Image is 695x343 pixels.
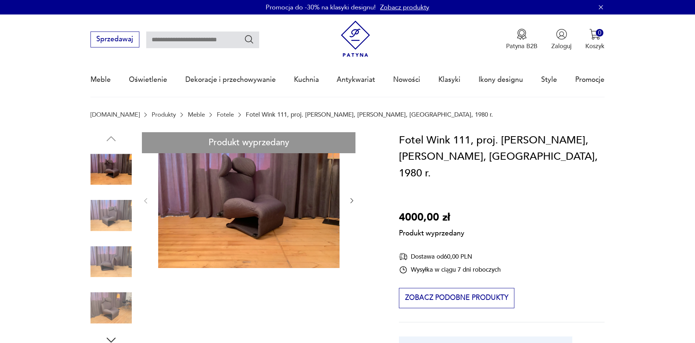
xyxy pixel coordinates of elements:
[399,209,464,226] p: 4000,00 zł
[438,63,460,96] a: Klasyki
[399,226,464,238] p: Produkt wyprzedany
[188,111,205,118] a: Meble
[506,29,538,50] a: Ikona medaluPatyna B2B
[551,29,572,50] button: Zaloguj
[380,3,429,12] a: Zobacz produkty
[589,29,601,40] img: Ikona koszyka
[337,63,375,96] a: Antykwariat
[575,63,605,96] a: Promocje
[217,111,234,118] a: Fotele
[294,63,319,96] a: Kuchnia
[556,29,567,40] img: Ikonka użytkownika
[541,63,557,96] a: Style
[585,42,605,50] p: Koszyk
[516,29,527,40] img: Ikona medalu
[90,63,111,96] a: Meble
[399,132,605,182] h1: Fotel Wink 111, proj. [PERSON_NAME], [PERSON_NAME], [GEOGRAPHIC_DATA], 1980 r.
[585,29,605,50] button: 0Koszyk
[551,42,572,50] p: Zaloguj
[152,111,176,118] a: Produkty
[399,265,501,274] div: Wysyłka w ciągu 7 dni roboczych
[506,29,538,50] button: Patyna B2B
[244,34,254,45] button: Szukaj
[506,42,538,50] p: Patyna B2B
[129,63,167,96] a: Oświetlenie
[393,63,420,96] a: Nowości
[246,111,493,118] p: Fotel Wink 111, proj. [PERSON_NAME], [PERSON_NAME], [GEOGRAPHIC_DATA], 1980 r.
[596,29,603,37] div: 0
[90,37,139,43] a: Sprzedawaj
[479,63,523,96] a: Ikony designu
[90,32,139,47] button: Sprzedawaj
[399,252,408,261] img: Ikona dostawy
[266,3,376,12] p: Promocja do -30% na klasyki designu!
[185,63,276,96] a: Dekoracje i przechowywanie
[337,21,374,57] img: Patyna - sklep z meblami i dekoracjami vintage
[90,111,140,118] a: [DOMAIN_NAME]
[399,252,501,261] div: Dostawa od 60,00 PLN
[399,288,514,308] button: Zobacz podobne produkty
